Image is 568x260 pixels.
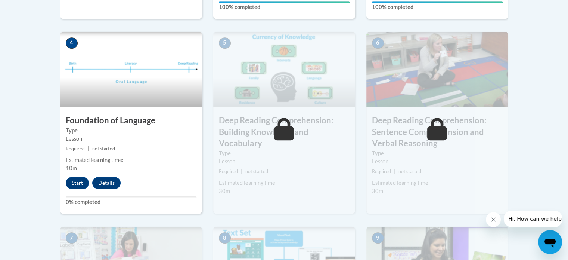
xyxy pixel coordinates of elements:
span: not started [92,146,115,152]
span: | [88,146,89,152]
iframe: Close message [486,212,501,227]
span: Required [219,169,238,174]
label: Type [66,126,196,135]
h3: Deep Reading Comprehension: Sentence Comprehension and Verbal Reasoning [366,115,508,149]
span: Hi. How can we help? [4,5,60,11]
span: | [241,169,242,174]
button: Start [66,177,89,189]
div: Estimated learning time: [372,179,503,187]
h3: Foundation of Language [60,115,202,126]
span: Required [66,146,85,152]
span: not started [398,169,421,174]
label: 100% completed [372,3,503,11]
div: Your progress [372,1,503,3]
h3: Deep Reading Comprehension: Building Knowledge and Vocabulary [213,115,355,149]
label: Type [372,149,503,157]
span: 10m [66,165,77,171]
button: Details [92,177,121,189]
span: 8 [219,232,231,244]
img: Course Image [366,32,508,107]
span: 5 [219,37,231,49]
label: 0% completed [66,198,196,206]
span: 7 [66,232,78,244]
span: 6 [372,37,384,49]
img: Course Image [60,32,202,107]
span: 30m [219,188,230,194]
span: 4 [66,37,78,49]
div: Lesson [66,135,196,143]
div: Estimated learning time: [219,179,350,187]
iframe: Button to launch messaging window [538,230,562,254]
span: | [394,169,395,174]
iframe: Message from company [504,211,562,227]
img: Course Image [213,32,355,107]
div: Lesson [372,157,503,166]
label: 100% completed [219,3,350,11]
div: Lesson [219,157,350,166]
div: Estimated learning time: [66,156,196,164]
div: Your progress [219,1,350,3]
span: 9 [372,232,384,244]
span: 30m [372,188,383,194]
span: not started [245,169,268,174]
label: Type [219,149,350,157]
span: Required [372,169,391,174]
